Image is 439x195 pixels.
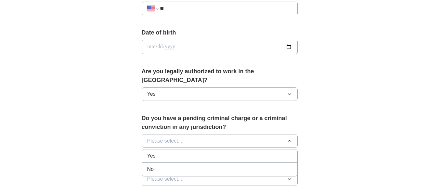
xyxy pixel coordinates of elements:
[142,172,298,186] button: Please select...
[147,152,156,160] span: Yes
[147,90,156,98] span: Yes
[142,87,298,101] button: Yes
[142,134,298,148] button: Please select...
[142,28,298,37] label: Date of birth
[147,165,154,173] span: No
[147,137,183,145] span: Please select...
[142,67,298,85] label: Are you legally authorized to work in the [GEOGRAPHIC_DATA]?
[142,114,298,132] label: Do you have a pending criminal charge or a criminal conviction in any jurisdiction?
[147,175,183,183] span: Please select...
